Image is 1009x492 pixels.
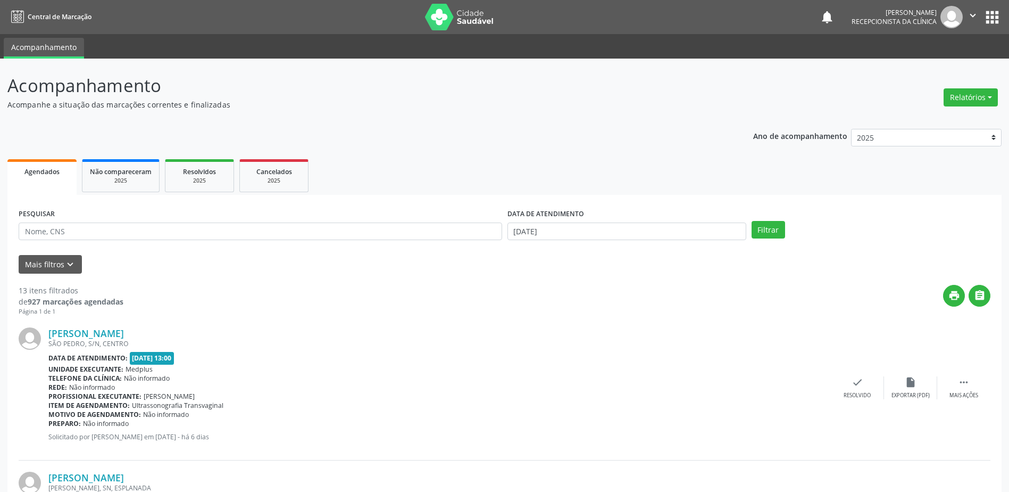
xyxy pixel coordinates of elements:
[48,354,128,363] b: Data de atendimento:
[256,167,292,176] span: Cancelados
[48,365,123,374] b: Unidade executante:
[852,376,863,388] i: check
[48,419,81,428] b: Preparo:
[143,410,189,419] span: Não informado
[90,167,152,176] span: Não compareceram
[19,285,123,296] div: 13 itens filtrados
[144,392,195,401] span: [PERSON_NAME]
[126,365,153,374] span: Medplus
[19,307,123,316] div: Página 1 de 1
[7,8,91,26] a: Central de Marcação
[940,6,963,28] img: img
[28,297,123,307] strong: 927 marcações agendadas
[247,177,301,185] div: 2025
[130,352,174,364] span: [DATE] 13:00
[7,99,703,110] p: Acompanhe a situação das marcações correntes e finalizadas
[958,376,970,388] i: 
[48,327,124,339] a: [PERSON_NAME]
[507,223,746,241] input: Selecione um intervalo
[132,401,223,410] span: Ultrassonografia Transvaginal
[69,383,115,392] span: Não informado
[48,472,124,483] a: [PERSON_NAME]
[7,72,703,99] p: Acompanhamento
[48,410,141,419] b: Motivo de agendamento:
[948,290,960,301] i: print
[173,177,226,185] div: 2025
[64,259,76,270] i: keyboard_arrow_down
[48,392,141,401] b: Profissional executante:
[48,374,122,383] b: Telefone da clínica:
[24,167,60,176] span: Agendados
[183,167,216,176] span: Resolvidos
[124,374,170,383] span: Não informado
[943,285,965,307] button: print
[752,221,785,239] button: Filtrar
[983,8,1002,27] button: apps
[753,129,847,142] p: Ano de acompanhamento
[48,432,831,441] p: Solicitado por [PERSON_NAME] em [DATE] - há 6 dias
[4,38,84,59] a: Acompanhamento
[949,392,978,399] div: Mais ações
[507,206,584,223] label: DATA DE ATENDIMENTO
[19,255,82,274] button: Mais filtroskeyboard_arrow_down
[852,8,937,17] div: [PERSON_NAME]
[83,419,129,428] span: Não informado
[944,88,998,106] button: Relatórios
[19,296,123,307] div: de
[19,206,55,223] label: PESQUISAR
[974,290,986,301] i: 
[891,392,930,399] div: Exportar (PDF)
[48,383,67,392] b: Rede:
[963,6,983,28] button: 
[48,401,130,410] b: Item de agendamento:
[48,339,831,348] div: SÃO PEDRO, S/N, CENTRO
[820,10,835,24] button: notifications
[967,10,979,21] i: 
[905,376,916,388] i: insert_drive_file
[852,17,937,26] span: Recepcionista da clínica
[28,12,91,21] span: Central de Marcação
[844,392,871,399] div: Resolvido
[969,285,990,307] button: 
[90,177,152,185] div: 2025
[19,223,502,241] input: Nome, CNS
[19,327,41,350] img: img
